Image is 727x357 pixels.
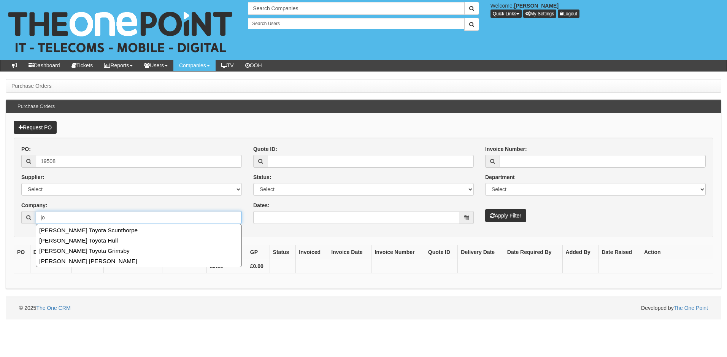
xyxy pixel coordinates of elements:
label: Status: [253,173,271,181]
li: Purchase Orders [11,82,52,90]
label: Department [485,173,515,181]
b: [PERSON_NAME] [514,3,559,9]
a: The One Point [674,305,708,311]
th: PO [14,245,30,259]
label: Company: [21,202,47,209]
a: [PERSON_NAME] [PERSON_NAME] [37,256,241,266]
th: Invoice Number [371,245,425,259]
a: [PERSON_NAME] Toyota Hull [37,235,241,246]
a: TV [216,60,240,71]
button: Quick Links [490,10,522,18]
th: Quote ID [425,245,458,259]
a: The One CRM [36,305,70,311]
a: Tickets [66,60,99,71]
th: Delivery Date [458,245,504,259]
label: Quote ID: [253,145,277,153]
th: Invoiced [296,245,328,259]
label: Invoice Number: [485,145,527,153]
th: Date Required By [504,245,562,259]
a: OOH [240,60,268,71]
label: Dates: [253,202,270,209]
a: [PERSON_NAME] Toyota Grimsby [37,246,241,256]
label: PO: [21,145,31,153]
a: Logout [558,10,579,18]
h3: Purchase Orders [14,100,59,113]
span: Developed by [641,304,708,312]
a: Reports [98,60,138,71]
a: Dashboard [23,60,66,71]
a: My Settings [523,10,557,18]
a: Request PO [14,121,57,134]
input: Search Companies [248,2,464,15]
button: Apply Filter [485,209,526,222]
th: Date Raised [598,245,641,259]
th: GP [247,245,270,259]
input: Search Users [248,18,464,29]
th: Department [30,245,71,259]
a: [PERSON_NAME] Toyota Scunthorpe [37,225,241,235]
a: Companies [173,60,216,71]
a: Users [138,60,173,71]
label: Supplier: [21,173,44,181]
div: Welcome, [485,2,727,18]
th: Action [641,245,713,259]
th: Status [270,245,296,259]
span: © 2025 [19,305,71,311]
th: £0.00 [247,259,270,273]
th: Added By [562,245,598,259]
th: Invoice Date [328,245,371,259]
